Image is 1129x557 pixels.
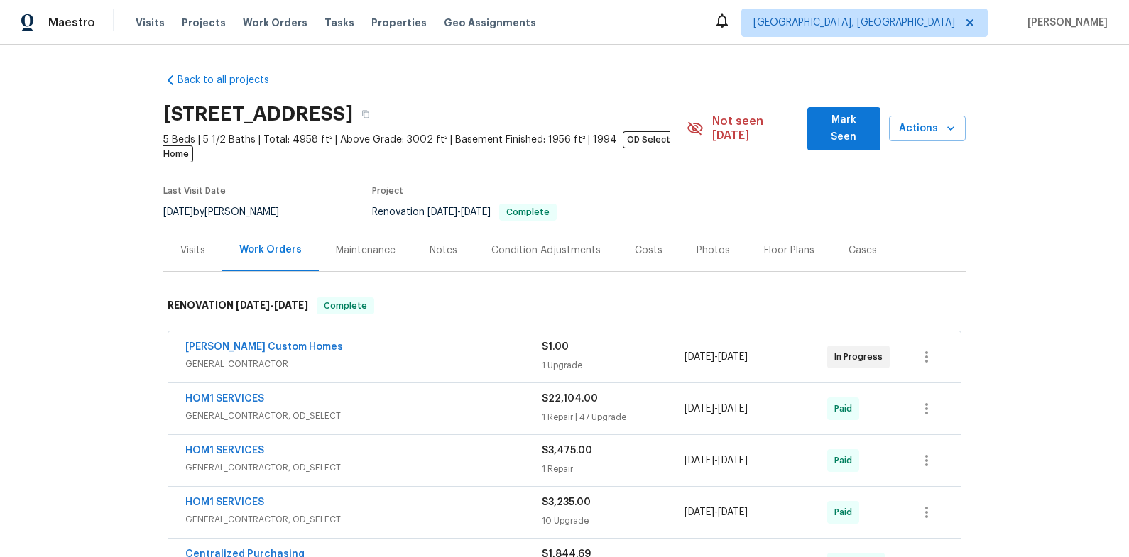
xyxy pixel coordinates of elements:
[764,243,814,258] div: Floor Plans
[542,462,685,476] div: 1 Repair
[834,402,858,416] span: Paid
[168,297,308,314] h6: RENOVATION
[430,243,457,258] div: Notes
[136,16,165,30] span: Visits
[372,207,557,217] span: Renovation
[834,453,858,468] span: Paid
[444,16,536,30] span: Geo Assignments
[819,111,869,146] span: Mark Seen
[236,300,270,310] span: [DATE]
[427,207,491,217] span: -
[185,357,542,371] span: GENERAL_CONTRACTOR
[427,207,457,217] span: [DATE]
[185,409,542,423] span: GENERAL_CONTRACTOR, OD_SELECT
[163,207,193,217] span: [DATE]
[163,187,226,195] span: Last Visit Date
[697,243,730,258] div: Photos
[718,456,748,465] span: [DATE]
[372,187,403,195] span: Project
[185,342,343,352] a: [PERSON_NAME] Custom Homes
[163,204,296,221] div: by [PERSON_NAME]
[491,243,601,258] div: Condition Adjustments
[849,243,877,258] div: Cases
[239,243,302,257] div: Work Orders
[542,497,591,507] span: $3,235.00
[48,16,95,30] span: Maestro
[185,497,264,507] a: HOM1 SERVICES
[163,107,353,121] h2: [STREET_ADDRESS]
[336,243,396,258] div: Maintenance
[185,512,542,526] span: GENERAL_CONTRACTOR, OD_SELECT
[685,505,748,519] span: -
[635,243,662,258] div: Costs
[243,16,307,30] span: Work Orders
[236,300,308,310] span: -
[542,358,685,373] div: 1 Upgrade
[685,402,748,416] span: -
[685,507,714,517] span: [DATE]
[718,352,748,362] span: [DATE]
[900,120,954,138] span: Actions
[371,16,427,30] span: Properties
[542,514,685,528] div: 10 Upgrade
[753,16,955,30] span: [GEOGRAPHIC_DATA], [GEOGRAPHIC_DATA]
[501,208,555,216] span: Complete
[163,73,300,87] a: Back to all projects
[834,505,858,519] span: Paid
[353,101,378,127] button: Copy Address
[834,350,888,364] span: In Progress
[274,300,308,310] span: [DATE]
[185,394,264,404] a: HOM1 SERVICES
[889,116,966,142] button: Actions
[163,133,687,161] span: 5 Beds | 5 1/2 Baths | Total: 4958 ft² | Above Grade: 3002 ft² | Basement Finished: 1956 ft² | 1994
[685,352,714,362] span: [DATE]
[718,404,748,414] span: [DATE]
[163,283,966,329] div: RENOVATION [DATE]-[DATE]Complete
[324,18,354,28] span: Tasks
[685,453,748,468] span: -
[807,107,880,150] button: Mark Seen
[685,404,714,414] span: [DATE]
[163,131,670,162] span: OD Select Home
[180,243,205,258] div: Visits
[182,16,226,30] span: Projects
[685,350,748,364] span: -
[542,394,598,404] span: $22,104.00
[685,456,714,465] span: [DATE]
[718,507,748,517] span: [DATE]
[712,114,799,143] span: Not seen [DATE]
[542,446,592,456] span: $3,475.00
[542,410,685,424] div: 1 Repair | 47 Upgrade
[185,461,542,475] span: GENERAL_CONTRACTOR, OD_SELECT
[318,299,373,313] span: Complete
[461,207,491,217] span: [DATE]
[542,342,569,352] span: $1.00
[1022,16,1108,30] span: [PERSON_NAME]
[185,446,264,456] a: HOM1 SERVICES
